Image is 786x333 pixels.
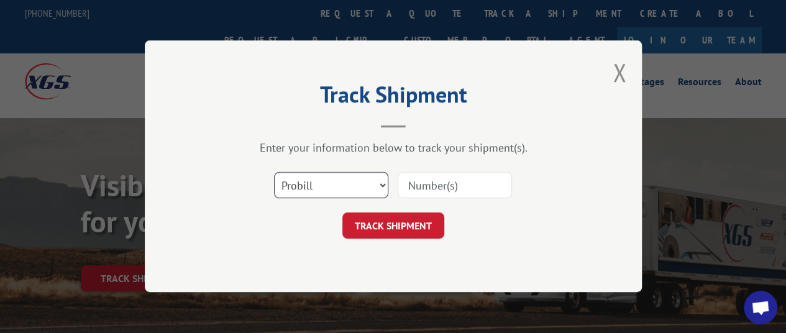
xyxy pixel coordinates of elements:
[207,141,580,155] div: Enter your information below to track your shipment(s).
[207,86,580,109] h2: Track Shipment
[398,173,512,199] input: Number(s)
[342,213,444,239] button: TRACK SHIPMENT
[613,56,626,89] button: Close modal
[744,291,777,324] div: Open chat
